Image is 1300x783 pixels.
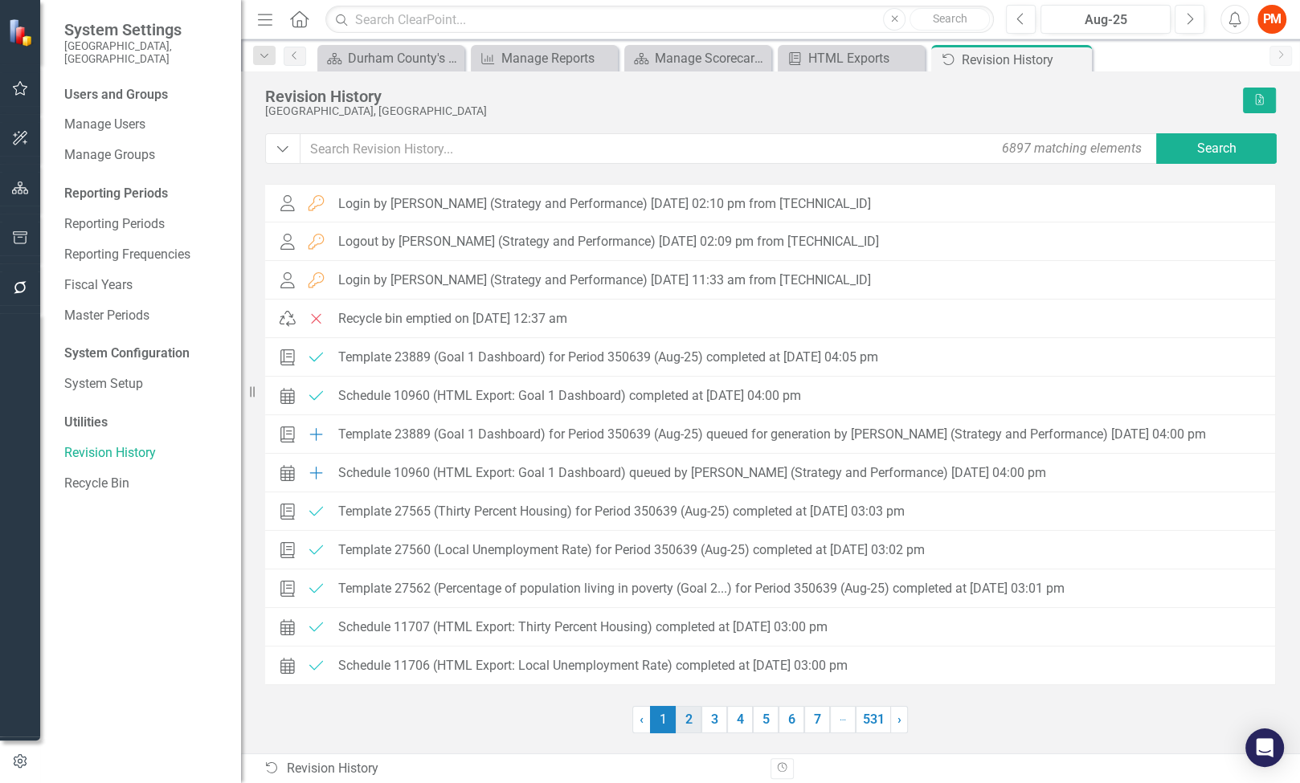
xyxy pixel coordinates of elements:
[338,273,871,288] div: Login by [PERSON_NAME] (Strategy and Performance) [DATE] 11:33 am from [TECHNICAL_ID]
[325,6,994,34] input: Search ClearPoint...
[7,17,37,47] img: ClearPoint Strategy
[897,712,901,727] span: ›
[933,12,967,25] span: Search
[640,712,644,727] span: ‹
[655,48,767,68] div: Manage Scorecards
[64,39,225,66] small: [GEOGRAPHIC_DATA], [GEOGRAPHIC_DATA]
[1156,133,1277,164] button: Search
[300,133,1159,164] input: Search Revision History...
[676,706,701,733] a: 2
[910,8,990,31] button: Search
[64,475,225,493] a: Recycle Bin
[501,48,614,68] div: Manage Reports
[628,48,767,68] a: Manage Scorecards
[779,706,804,733] a: 6
[64,307,225,325] a: Master Periods
[338,659,848,673] div: Schedule 11706 (HTML Export: Local Unemployment Rate) completed at [DATE] 03:00 pm
[856,706,891,733] a: 531
[782,48,921,68] a: HTML Exports
[338,466,1046,480] div: Schedule 10960 (HTML Export: Goal 1 Dashboard) queued by [PERSON_NAME] (Strategy and Performance)...
[338,543,925,557] div: Template 27560 (Local Unemployment Rate) for Period 350639 (Aug-25) completed at [DATE] 03:02 pm
[64,20,225,39] span: System Settings
[338,197,871,211] div: Login by [PERSON_NAME] (Strategy and Performance) [DATE] 02:10 pm from [TECHNICAL_ID]
[338,427,1206,442] div: Template 23889 (Goal 1 Dashboard) for Period 350639 (Aug-25) queued for generation by [PERSON_NAM...
[64,146,225,165] a: Manage Groups
[265,105,1235,117] div: [GEOGRAPHIC_DATA], [GEOGRAPHIC_DATA]
[338,350,878,365] div: Template 23889 (Goal 1 Dashboard) for Period 350639 (Aug-25) completed at [DATE] 04:05 pm
[1046,10,1165,30] div: Aug-25
[727,706,753,733] a: 4
[64,116,225,134] a: Manage Users
[475,48,614,68] a: Manage Reports
[1257,5,1286,34] button: PM
[1245,728,1284,767] div: Open Intercom Messenger
[753,706,779,733] a: 5
[64,444,225,463] a: Revision History
[64,246,225,264] a: Reporting Frequencies
[321,48,460,68] a: Durham County's ClearPoint Site - Performance Management
[338,581,1065,596] div: Template 27562 (Percentage of population living in poverty (Goal 2...) for Period 350639 (Aug-25)...
[64,215,225,234] a: Reporting Periods
[348,48,460,68] div: Durham County's ClearPoint Site - Performance Management
[338,234,879,249] div: Logout by [PERSON_NAME] (Strategy and Performance) [DATE] 02:09 pm from [TECHNICAL_ID]
[804,706,830,733] a: 7
[338,504,905,519] div: Template 27565 (Thirty Percent Housing) for Period 350639 (Aug-25) completed at [DATE] 03:03 pm
[264,760,758,778] div: Revision History
[64,86,225,104] div: Users and Groups
[265,88,1235,105] div: Revision History
[338,312,567,326] div: Recycle bin emptied on [DATE] 12:37 am
[1040,5,1171,34] button: Aug-25
[650,706,676,733] span: 1
[962,50,1088,70] div: Revision History
[64,414,225,432] div: Utilities
[998,136,1146,162] div: 6897 matching elements
[64,375,225,394] a: System Setup
[338,620,828,634] div: Schedule 11707 (HTML Export: Thirty Percent Housing) completed at [DATE] 03:00 pm
[64,345,225,363] div: System Configuration
[64,185,225,203] div: Reporting Periods
[64,276,225,295] a: Fiscal Years
[338,389,801,403] div: Schedule 10960 (HTML Export: Goal 1 Dashboard) completed at [DATE] 04:00 pm
[701,706,727,733] a: 3
[808,48,921,68] div: HTML Exports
